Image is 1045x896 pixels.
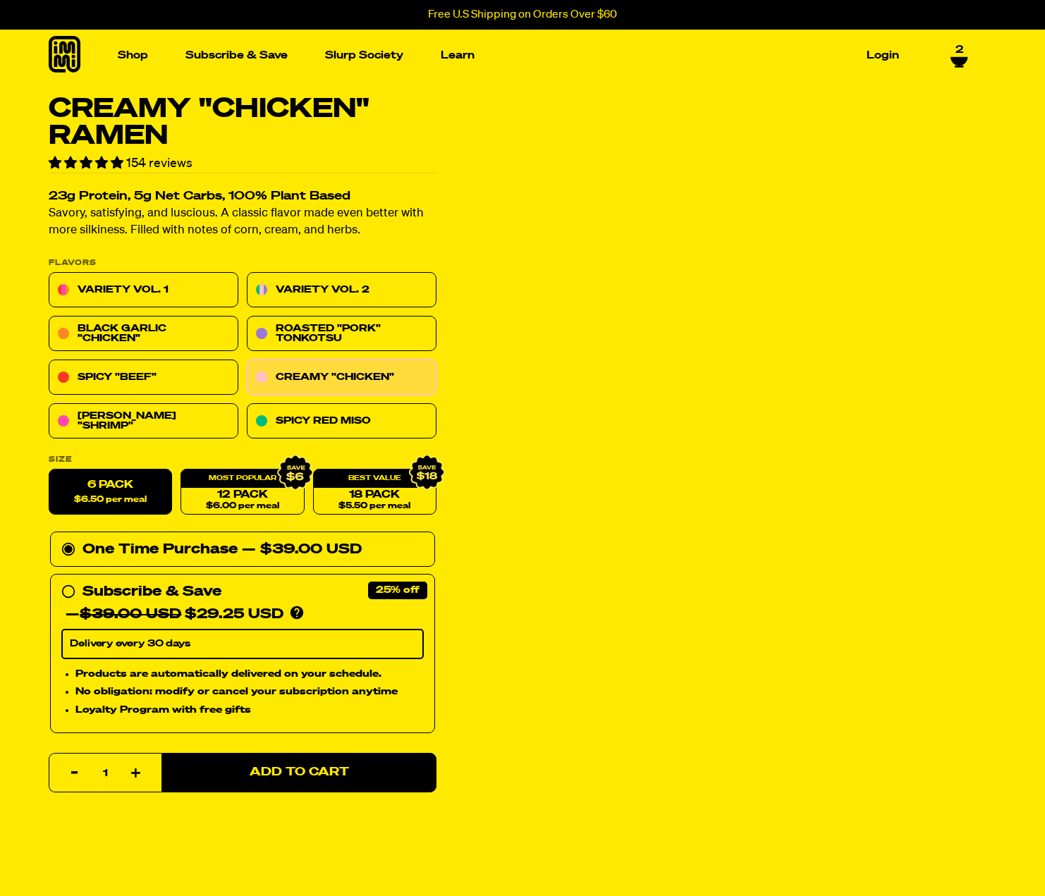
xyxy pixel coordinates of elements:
[49,273,238,308] a: Variety Vol. 1
[250,767,349,779] span: Add to Cart
[49,317,238,352] a: Black Garlic "Chicken"
[49,456,436,464] label: Size
[49,191,436,203] h2: 23g Protein, 5g Net Carbs, 100% Plant Based
[247,273,436,308] a: Variety Vol. 2
[955,43,963,56] span: 2
[75,703,424,718] li: Loyalty Program with free gifts
[206,502,279,511] span: $6.00 per meal
[428,8,617,21] p: Free U.S Shipping on Orders Over $60
[58,754,153,793] input: quantity
[242,539,362,561] div: — $39.00 USD
[126,157,192,170] span: 154 reviews
[61,630,424,659] select: Subscribe & Save —$39.00 USD$29.25 USD Products are automatically delivered on your schedule. No ...
[951,43,968,67] a: 2
[49,404,238,439] a: [PERSON_NAME] "Shrimp"
[74,496,147,505] span: $6.50 per meal
[61,539,424,561] div: One Time Purchase
[49,157,126,170] span: 4.78 stars
[161,753,436,792] button: Add to Cart
[319,44,409,66] a: Slurp Society
[313,470,436,515] a: 18 Pack$5.50 per meal
[247,317,436,352] a: Roasted "Pork" Tonkotsu
[435,44,480,66] a: Learn
[49,470,172,515] label: 6 Pack
[112,30,905,81] nav: Main navigation
[49,259,436,267] p: Flavors
[181,470,304,515] a: 12 Pack$6.00 per meal
[247,360,436,395] a: Creamy "Chicken"
[66,603,283,626] div: — $29.25 USD
[75,685,424,700] li: No obligation: modify or cancel your subscription anytime
[80,608,181,622] del: $39.00 USD
[112,44,154,66] a: Shop
[49,96,436,149] h1: Creamy "Chicken" Ramen
[180,44,293,66] a: Subscribe & Save
[338,502,410,511] span: $5.50 per meal
[247,404,436,439] a: Spicy Red Miso
[49,206,436,240] p: Savory, satisfying, and luscious. A classic flavor made even better with more silkiness. Filled w...
[49,360,238,395] a: Spicy "Beef"
[82,581,221,603] div: Subscribe & Save
[75,666,424,682] li: Products are automatically delivered on your schedule.
[861,44,905,66] a: Login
